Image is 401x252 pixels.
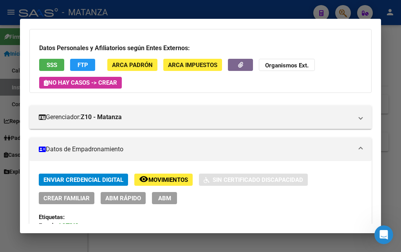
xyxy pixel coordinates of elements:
strong: Estado: [39,222,58,229]
span: No hay casos -> Crear [44,79,117,86]
button: ABM Rápido [101,192,146,204]
button: Crear Familiar [39,192,94,204]
span: Sin Certificado Discapacidad [213,176,303,183]
iframe: Intercom live chat [374,225,393,244]
mat-panel-title: Gerenciador: [39,112,353,122]
mat-expansion-panel-header: Datos de Empadronamiento [29,138,372,161]
button: No hay casos -> Crear [39,77,122,89]
button: ARCA Padrón [107,59,157,71]
button: ABM [152,192,177,204]
button: SSS [39,59,64,71]
strong: ACTIVO [58,222,79,229]
button: Sin Certificado Discapacidad [199,174,308,186]
h3: Datos Personales y Afiliatorios según Entes Externos: [39,44,362,53]
button: Organismos Ext. [259,59,315,71]
span: Movimientos [148,176,188,183]
button: Enviar Credencial Digital [39,174,128,186]
button: ARCA Impuestos [163,59,222,71]
button: Movimientos [134,174,193,186]
span: Crear Familiar [43,195,90,202]
strong: Etiquetas: [39,214,65,221]
strong: Z10 - Matanza [81,112,122,122]
span: ABM [158,195,171,202]
button: FTP [70,59,95,71]
span: SSS [47,62,57,69]
span: ABM Rápido [105,195,141,202]
span: Enviar Credencial Digital [43,176,123,183]
mat-icon: remove_red_eye [139,174,148,184]
span: ARCA Padrón [112,62,153,69]
span: FTP [78,62,88,69]
mat-expansion-panel-header: Gerenciador:Z10 - Matanza [29,105,372,129]
mat-panel-title: Datos de Empadronamiento [39,145,353,154]
span: ARCA Impuestos [168,62,217,69]
strong: Organismos Ext. [265,62,309,69]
